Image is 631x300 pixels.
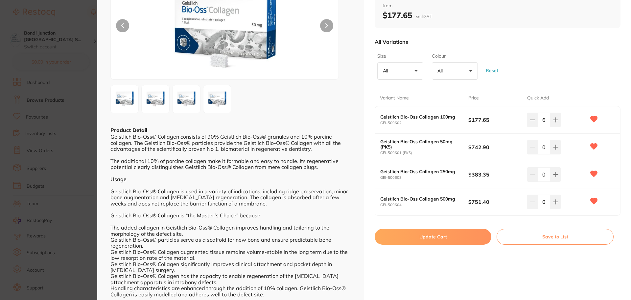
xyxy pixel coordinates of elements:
b: Geistlich Bio-Oss Collagen 500mg [380,196,459,202]
span: excl. GST [414,14,432,19]
small: GEI-500603 [380,176,468,180]
p: All [437,68,445,74]
label: Colour [432,53,476,60]
b: $742.90 [468,144,521,151]
button: Reset [484,58,500,82]
small: GEI-500604 [380,203,468,207]
img: Z18xLWpwZw [113,87,136,111]
small: GEI-500601 (PK5) [380,151,468,155]
button: All [377,62,423,80]
img: Zy1qcGc [175,87,198,111]
p: Price [468,95,479,101]
button: Update Cart [375,229,491,245]
p: Quick Add [527,95,549,101]
b: $751.40 [468,198,521,205]
b: $177.65 [468,116,521,123]
img: Z18xLWpwZw [144,87,167,111]
button: All [432,62,478,80]
button: Save to List [497,229,614,245]
label: Size [377,53,421,60]
img: Zy1qcGc [205,87,229,111]
b: $177.65 [383,10,432,20]
p: Variant Name [380,95,409,101]
small: GEI-500602 [380,121,468,125]
b: $383.35 [468,171,521,178]
p: All [383,68,391,74]
p: All Variations [375,39,408,45]
b: Product Detail [110,127,147,133]
span: from [383,3,613,9]
b: Geistlich Bio-Oss Collagen 250mg [380,169,459,174]
b: Geistlich Bio-Oss Collagen 50mg (PK5) [380,139,459,150]
b: Geistlich Bio-Oss Collagen 100mg [380,114,459,120]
